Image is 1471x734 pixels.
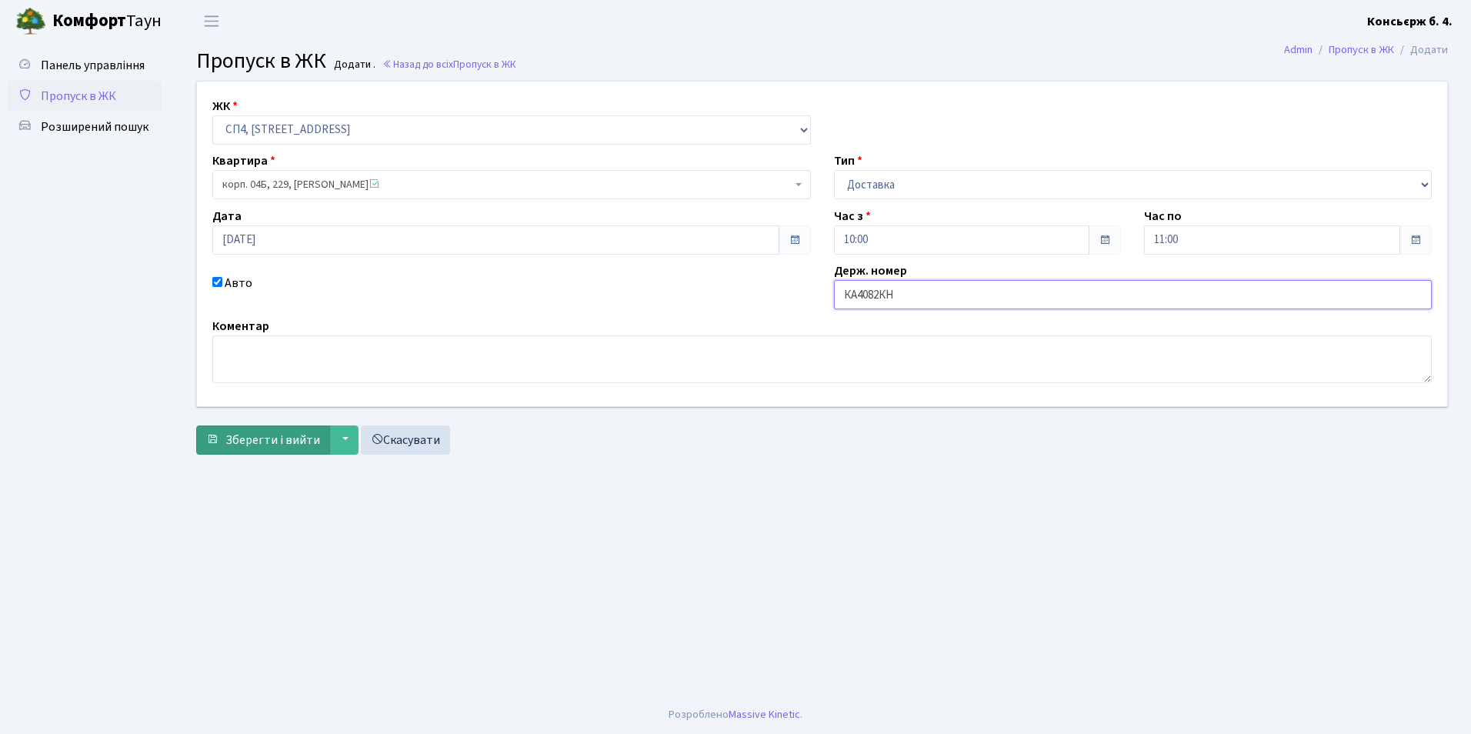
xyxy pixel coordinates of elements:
a: Massive Kinetic [729,706,800,722]
span: Розширений пошук [41,118,148,135]
a: Скасувати [361,425,450,455]
label: ЖК [212,97,238,115]
a: Пропуск в ЖК [1329,42,1394,58]
button: Переключити навігацію [192,8,231,34]
small: Додати . [331,58,375,72]
span: Пропуск в ЖК [41,88,116,105]
input: АА1234АА [834,280,1433,309]
label: Дата [212,207,242,225]
label: Коментар [212,317,269,335]
span: Пропуск в ЖК [196,45,326,76]
span: Таун [52,8,162,35]
b: Консьєрж б. 4. [1367,13,1453,30]
nav: breadcrumb [1261,34,1471,66]
label: Час з [834,207,871,225]
li: Додати [1394,42,1448,58]
b: Комфорт [52,8,126,33]
div: Розроблено . [669,706,802,723]
label: Квартира [212,152,275,170]
label: Держ. номер [834,262,907,280]
a: Розширений пошук [8,112,162,142]
span: корп. 04Б, 229, Чурсіна Інна Олександрівна <span class='la la-check-square text-success'></span> [222,177,792,192]
span: корп. 04Б, 229, Чурсіна Інна Олександрівна <span class='la la-check-square text-success'></span> [212,170,811,199]
label: Авто [225,274,252,292]
span: Пропуск в ЖК [453,57,516,72]
a: Панель управління [8,50,162,81]
button: Зберегти і вийти [196,425,330,455]
span: Панель управління [41,57,145,74]
a: Admin [1284,42,1313,58]
span: Зберегти і вийти [225,432,320,449]
label: Час по [1144,207,1182,225]
a: Пропуск в ЖК [8,81,162,112]
a: Назад до всіхПропуск в ЖК [382,57,516,72]
a: Консьєрж б. 4. [1367,12,1453,31]
label: Тип [834,152,862,170]
img: logo.png [15,6,46,37]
